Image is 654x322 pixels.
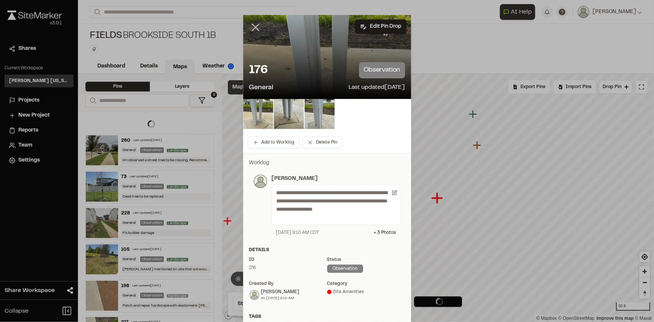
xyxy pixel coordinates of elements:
p: General [249,83,274,93]
div: observation [327,265,363,273]
div: 176 [249,265,327,271]
p: observation [359,62,405,78]
button: Delete Pin [302,136,343,148]
div: Tags [249,313,405,320]
p: Worklog [249,159,405,167]
div: [DATE] 9:10 AM CDT [276,229,319,236]
div: Site Amenities [327,289,405,295]
p: Last updated [DATE] [349,83,405,93]
img: file [243,99,273,129]
div: Created by [249,280,327,287]
img: Ben Greiner [250,290,259,300]
button: Add to Worklog [248,136,299,148]
p: [PERSON_NAME] [272,175,401,183]
div: Details [249,247,405,253]
div: ID [249,256,327,263]
img: photo [254,175,267,188]
img: file [305,99,335,129]
img: file [274,99,304,129]
div: + 3 Photo s [374,229,396,236]
p: 176 [249,63,268,78]
div: category [327,280,405,287]
div: Status [327,256,405,263]
div: [PERSON_NAME] [261,289,299,295]
div: on [DATE] 9:10 AM [261,295,299,301]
